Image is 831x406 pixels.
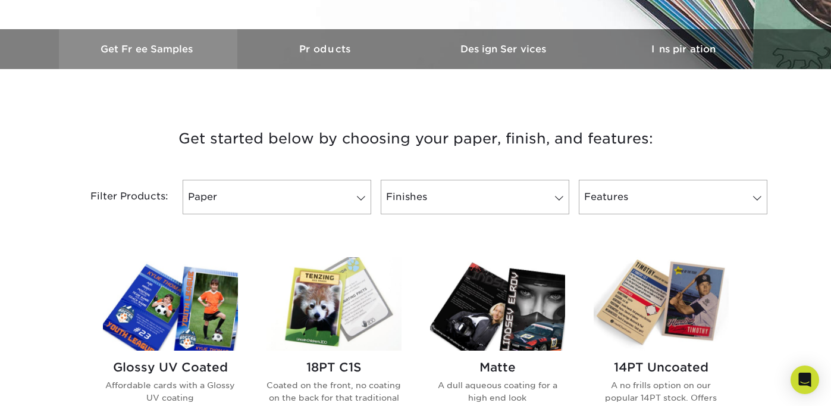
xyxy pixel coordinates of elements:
[594,257,729,351] img: 14PT Uncoated Trading Cards
[103,257,238,351] img: Glossy UV Coated Trading Cards
[237,29,416,69] a: Products
[59,29,237,69] a: Get Free Samples
[59,180,178,214] div: Filter Products:
[594,43,773,55] h3: Inspiration
[266,257,402,351] img: 18PT C1S Trading Cards
[594,360,729,374] h2: 14PT Uncoated
[103,379,238,404] p: Affordable cards with a Glossy UV coating
[430,379,565,404] p: A dull aqueous coating for a high end look
[68,112,764,165] h3: Get started below by choosing your paper, finish, and features:
[183,180,371,214] a: Paper
[237,43,416,55] h3: Products
[579,180,767,214] a: Features
[791,366,819,394] div: Open Intercom Messenger
[266,360,402,374] h2: 18PT C1S
[430,257,565,351] img: Matte Trading Cards
[416,43,594,55] h3: Design Services
[430,360,565,374] h2: Matte
[59,43,237,55] h3: Get Free Samples
[103,360,238,374] h2: Glossy UV Coated
[594,29,773,69] a: Inspiration
[381,180,569,214] a: Finishes
[416,29,594,69] a: Design Services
